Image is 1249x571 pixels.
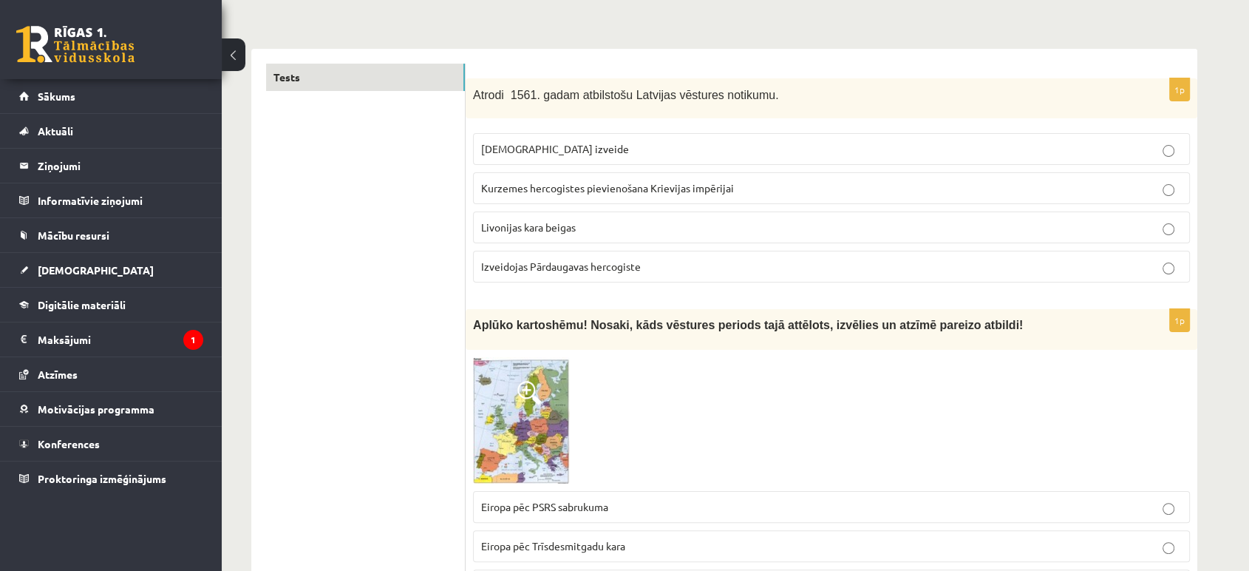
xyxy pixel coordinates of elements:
[19,392,203,426] a: Motivācijas programma
[19,183,203,217] a: Informatīvie ziņojumi
[38,472,166,485] span: Proktoringa izmēģinājums
[1163,145,1174,157] input: [DEMOGRAPHIC_DATA] izveide
[38,402,154,416] span: Motivācijas programma
[38,229,109,242] span: Mācību resursi
[1163,223,1174,235] input: Livonijas kara beigas
[19,427,203,461] a: Konferences
[19,462,203,496] a: Proktoringa izmēģinājums
[183,330,203,350] i: 1
[19,288,203,322] a: Digitālie materiāli
[473,319,1023,331] span: Aplūko kartoshēmu! Nosaki, kāds vēstures periods tajā attēlots, izvēlies un atzīmē pareizo atbildi!
[1163,184,1174,196] input: Kurzemes hercogistes pievienošana Krievijas impērijai
[473,89,779,101] span: Atrodi 1561. gadam atbilstošu Latvijas vēstures notikumu.
[38,298,126,311] span: Digitālie materiāli
[19,79,203,113] a: Sākums
[481,500,608,513] span: Eiropa pēc PSRS sabrukuma
[481,142,629,155] span: [DEMOGRAPHIC_DATA] izveide
[38,437,100,450] span: Konferences
[38,322,203,357] legend: Maksājumi
[19,149,203,183] a: Ziņojumi
[481,260,641,273] span: Izveidojas Pārdaugavas hercogiste
[19,322,203,357] a: Maksājumi1
[481,181,734,195] span: Kurzemes hercogistes pievienošana Krievijas impērijai
[38,89,75,103] span: Sākums
[1163,263,1174,274] input: Izveidojas Pārdaugavas hercogiste
[481,539,625,553] span: Eiropa pēc Trīsdesmitgadu kara
[38,183,203,217] legend: Informatīvie ziņojumi
[38,124,73,138] span: Aktuāli
[38,263,154,277] span: [DEMOGRAPHIC_DATA]
[473,357,570,484] img: 1.jpg
[38,368,78,381] span: Atzīmes
[16,26,135,63] a: Rīgas 1. Tālmācības vidusskola
[19,357,203,391] a: Atzīmes
[19,253,203,287] a: [DEMOGRAPHIC_DATA]
[481,220,576,234] span: Livonijas kara beigas
[1169,308,1190,332] p: 1p
[19,218,203,252] a: Mācību resursi
[1169,78,1190,101] p: 1p
[38,149,203,183] legend: Ziņojumi
[19,114,203,148] a: Aktuāli
[1163,542,1174,554] input: Eiropa pēc Trīsdesmitgadu kara
[266,64,465,91] a: Tests
[1163,503,1174,515] input: Eiropa pēc PSRS sabrukuma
